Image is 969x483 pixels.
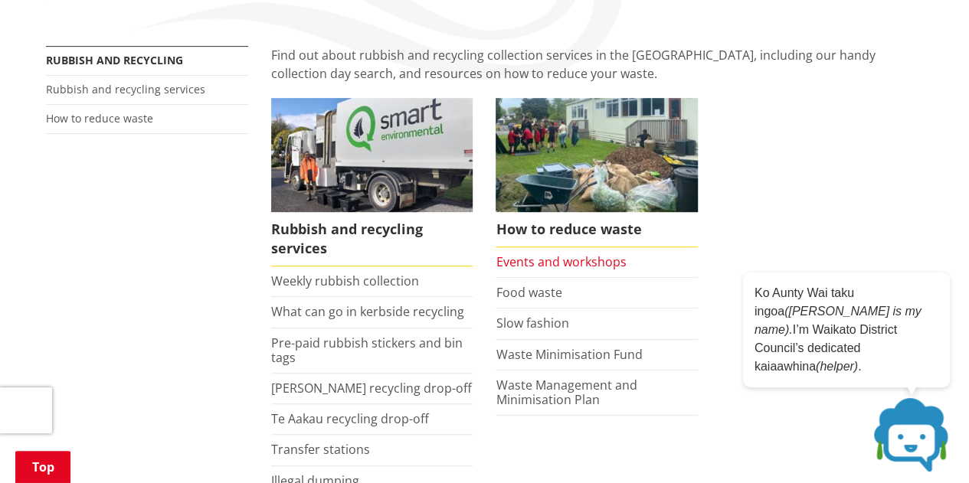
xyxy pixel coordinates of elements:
[496,284,561,301] a: Food waste
[496,253,626,270] a: Events and workshops
[496,212,698,247] span: How to reduce waste
[15,451,70,483] a: Top
[46,53,183,67] a: Rubbish and recycling
[271,46,924,83] p: Find out about rubbish and recycling collection services in the [GEOGRAPHIC_DATA], including our ...
[496,315,568,331] a: Slow fashion
[755,284,938,376] p: Ko Aunty Wai taku ingoa I’m Waikato District Council’s dedicated kaiaawhina .
[496,346,642,363] a: Waste Minimisation Fund
[271,410,429,427] a: Te Aakau recycling drop-off
[496,98,698,211] img: Reducing waste
[271,380,472,397] a: [PERSON_NAME] recycling drop-off
[496,98,698,247] a: How to reduce waste
[816,360,858,373] em: (helper)
[271,441,370,458] a: Transfer stations
[271,98,473,266] a: Rubbish and recycling services
[271,98,473,211] img: Rubbish and recycling services
[271,303,464,320] a: What can go in kerbside recycling
[46,82,205,96] a: Rubbish and recycling services
[271,212,473,266] span: Rubbish and recycling services
[496,377,637,408] a: Waste Management and Minimisation Plan
[271,335,463,366] a: Pre-paid rubbish stickers and bin tags
[46,111,153,126] a: How to reduce waste
[271,273,419,289] a: Weekly rubbish collection
[755,305,922,336] em: ([PERSON_NAME] is my name).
